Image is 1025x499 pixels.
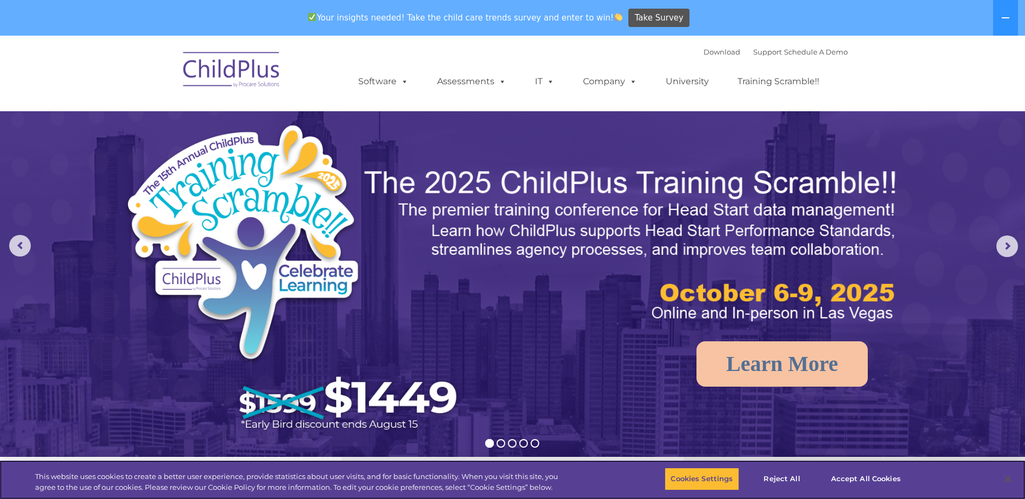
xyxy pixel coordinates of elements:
a: IT [524,71,565,92]
a: Assessments [426,71,517,92]
a: Support [753,48,782,56]
span: Take Survey [635,9,684,28]
a: Learn More [696,341,868,387]
a: University [655,71,720,92]
span: Last name [150,71,183,79]
button: Close [996,467,1020,491]
button: Accept All Cookies [825,468,907,490]
img: ✅ [308,13,316,21]
a: Training Scramble!! [727,71,830,92]
a: Download [704,48,740,56]
a: Software [347,71,419,92]
font: | [704,48,848,56]
span: Your insights needed! Take the child care trends survey and enter to win! [304,7,627,28]
span: Phone number [150,116,196,124]
img: 👏 [614,13,622,21]
img: ChildPlus by Procare Solutions [178,44,286,98]
a: Company [572,71,648,92]
button: Cookies Settings [665,468,739,490]
a: Take Survey [628,9,689,28]
div: This website uses cookies to create a better user experience, provide statistics about user visit... [35,471,564,493]
a: Schedule A Demo [784,48,848,56]
button: Reject All [748,468,816,490]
